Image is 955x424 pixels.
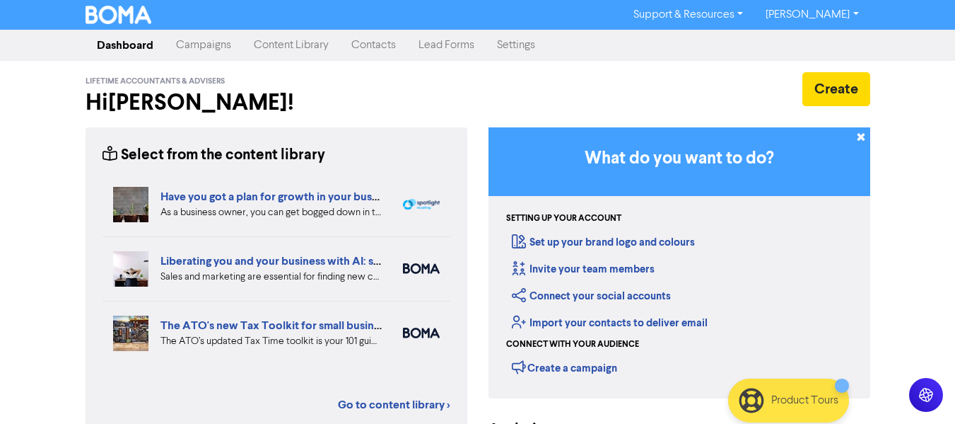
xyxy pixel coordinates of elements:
[160,319,430,333] a: The ATO's new Tax Toolkit for small business owners
[486,31,546,59] a: Settings
[512,236,695,249] a: Set up your brand logo and colours
[506,212,621,225] div: Setting up your account
[338,396,450,413] a: Go to content library >
[86,76,225,86] span: Lifetime Accountants & Advisers
[512,357,617,378] div: Create a campaign
[160,254,467,268] a: Liberating you and your business with AI: sales and marketing
[160,270,382,285] div: Sales and marketing are essential for finding new customers but eat into your business time. We e...
[622,4,754,26] a: Support & Resources
[340,31,407,59] a: Contacts
[403,263,440,274] img: boma
[86,31,165,59] a: Dashboard
[242,31,340,59] a: Content Library
[86,6,152,24] img: BOMA Logo
[512,290,671,303] a: Connect your social accounts
[488,127,870,399] div: Getting Started in BOMA
[510,149,849,169] h3: What do you want to do?
[160,205,382,220] div: As a business owner, you can get bogged down in the demands of day-to-day business. We can help b...
[160,334,382,349] div: The ATO’s updated Tax Time toolkit is your 101 guide to business taxes. We’ve summarised the key ...
[160,190,402,204] a: Have you got a plan for growth in your business?
[102,144,325,166] div: Select from the content library
[754,4,869,26] a: [PERSON_NAME]
[512,316,708,330] a: Import your contacts to deliver email
[403,199,440,210] img: spotlight
[802,72,870,106] button: Create
[512,263,655,276] a: Invite your team members
[506,338,639,351] div: Connect with your audience
[403,328,440,338] img: boma
[86,89,467,116] h2: Hi [PERSON_NAME] !
[884,356,955,424] iframe: Chat Widget
[165,31,242,59] a: Campaigns
[407,31,486,59] a: Lead Forms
